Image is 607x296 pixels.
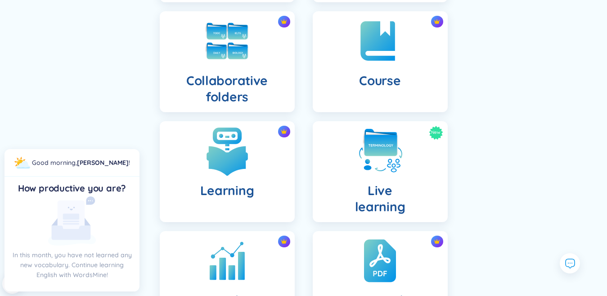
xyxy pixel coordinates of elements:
h4: Learning [200,182,254,199]
p: In this month, you have not learned any new vocabulary. Continue learning English with WordsMine! [12,250,132,280]
img: crown icon [434,238,440,245]
h4: Course [359,73,400,89]
img: crown icon [281,18,287,25]
img: crown icon [434,18,440,25]
a: NewLivelearning [304,121,457,222]
a: crown iconCourse [304,11,457,112]
img: crown icon [281,128,287,135]
div: How productive you are? [12,182,132,195]
h4: Live learning [355,182,405,215]
img: crown icon [281,238,287,245]
span: New [431,126,441,140]
h4: Collaborative folders [167,73,288,105]
a: [PERSON_NAME] [77,159,129,167]
div: ! [32,158,130,168]
a: crown iconLearning [151,121,304,222]
a: crown iconCollaborative folders [151,11,304,112]
span: Good morning , [32,159,77,167]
